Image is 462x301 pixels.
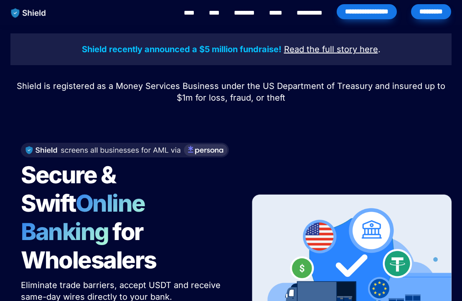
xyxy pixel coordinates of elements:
u: here [360,44,378,54]
u: Read the full story [284,44,357,54]
img: website logo [7,4,50,22]
a: here [360,46,378,54]
span: Shield is registered as a Money Services Business under the US Department of Treasury and insured... [17,81,448,103]
span: Online Banking [21,189,153,246]
span: for Wholesalers [21,218,156,274]
span: Secure & Swift [21,161,119,218]
strong: Shield recently announced a $5 million fundraise! [82,44,282,54]
span: . [378,44,381,54]
a: Read the full story [284,46,357,54]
